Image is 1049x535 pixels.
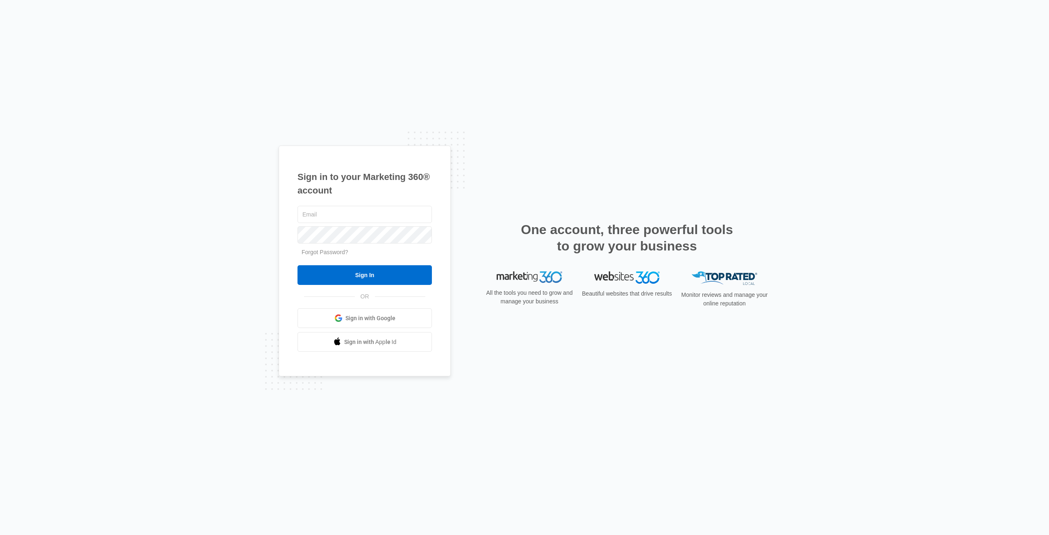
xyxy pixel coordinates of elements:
[692,271,757,285] img: Top Rated Local
[679,291,770,308] p: Monitor reviews and manage your online reputation
[355,292,375,301] span: OR
[484,289,575,306] p: All the tools you need to grow and manage your business
[297,206,432,223] input: Email
[497,271,562,283] img: Marketing 360
[302,249,348,255] a: Forgot Password?
[594,271,660,283] img: Websites 360
[581,289,673,298] p: Beautiful websites that drive results
[297,170,432,197] h1: Sign in to your Marketing 360® account
[518,221,736,254] h2: One account, three powerful tools to grow your business
[297,265,432,285] input: Sign In
[297,308,432,328] a: Sign in with Google
[344,338,397,346] span: Sign in with Apple Id
[297,332,432,352] a: Sign in with Apple Id
[345,314,395,323] span: Sign in with Google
